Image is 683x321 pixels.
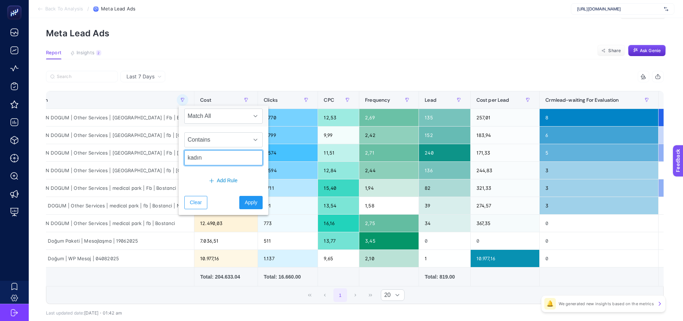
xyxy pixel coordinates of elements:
[101,6,135,12] span: Meta Lead Ads
[318,144,359,161] div: 11,51
[540,197,658,214] div: 3
[540,144,658,161] div: 5
[185,109,249,123] span: Match All
[77,50,94,56] span: Insights
[18,250,194,267] div: TR | Kadın Doğum | WP Mesaj | 04082025
[184,174,263,187] button: Add Rule
[18,109,194,126] div: TR | KADIN DOGUM | Other Services | [GEOGRAPHIC_DATA] | Fb | Bostanci
[318,127,359,144] div: 9,99
[46,28,666,38] p: Meta Lead Ads
[126,73,154,80] span: Last 7 Days
[540,250,658,267] div: 0
[577,6,661,12] span: [URL][DOMAIN_NAME]
[258,127,318,144] div: 2.799
[18,179,194,197] div: TR | KADIN DOGUM | Other Services | medical park | Fb | Bostanci
[540,215,658,232] div: 0
[471,215,540,232] div: 367,35
[544,298,556,309] div: 🔔
[471,109,540,126] div: 257,01
[239,196,263,209] button: Apply
[540,162,658,179] div: 3
[419,215,470,232] div: 34
[419,197,470,214] div: 39
[18,215,194,232] div: TR | KADIN DOGUM | Other Services | medical park | fb | Bostanci
[18,127,194,144] div: TR | KADIN DOGUM | Other Services | [GEOGRAPHIC_DATA] | fb | [GEOGRAPHIC_DATA] |
[264,97,278,103] span: Clicks
[471,250,540,267] div: 10.977,16
[359,215,419,232] div: 2,75
[419,109,470,126] div: 135
[324,97,334,103] span: CPC
[96,50,101,56] div: 2
[559,301,654,307] p: We generated new insights based on the metrics
[333,288,347,302] button: 1
[640,48,661,54] span: Ask Genie
[545,97,619,103] span: Crmlead-waiting For Evaluation
[190,199,202,206] span: Clear
[4,2,27,8] span: Feedback
[194,232,258,249] div: 7.036,51
[258,179,318,197] div: 1.711
[318,250,359,267] div: 9,65
[365,97,390,103] span: Frequency
[608,48,621,54] span: Share
[57,74,114,79] input: Search
[471,144,540,161] div: 171,33
[18,232,194,249] div: TR | Kadın Doğum Paketi | Mesajlaşma | 19062025
[359,127,419,144] div: 2,42
[264,273,312,280] div: Total: 16.660.00
[540,109,658,126] div: 8
[46,50,61,56] span: Report
[217,177,237,184] span: Add Rule
[87,6,89,12] span: /
[45,6,83,12] span: Back To Analysis
[359,162,419,179] div: 2,44
[540,232,658,249] div: 0
[318,197,359,214] div: 13,54
[419,250,470,267] div: 1
[540,179,658,197] div: 3
[194,215,258,232] div: 12.490,03
[419,144,470,161] div: 240
[471,162,540,179] div: 244,83
[46,82,664,316] div: Last 7 Days
[258,250,318,267] div: 1.137
[194,250,258,267] div: 10.977,16
[471,179,540,197] div: 321,33
[245,199,257,206] span: Apply
[318,232,359,249] div: 13,77
[18,144,194,161] div: TR | KADIN DOGUM | Other Services | [GEOGRAPHIC_DATA] | Fb | [GEOGRAPHIC_DATA]
[419,179,470,197] div: 82
[258,109,318,126] div: 2.770
[425,97,437,103] span: Lead
[200,273,252,280] div: Total: 204.633.04
[184,150,263,165] input: Search
[359,109,419,126] div: 2,69
[318,109,359,126] div: 12,53
[258,162,318,179] div: 2.594
[540,127,658,144] div: 6
[425,273,464,280] div: Total: 819.00
[318,179,359,197] div: 15,40
[471,127,540,144] div: 183,94
[184,196,207,209] button: Clear
[381,290,391,301] span: Rows per page
[46,310,84,316] span: Last updated date:
[258,232,318,249] div: 511
[258,215,318,232] div: 773
[664,5,668,13] img: svg%3e
[84,310,122,316] span: [DATE]・01:42 am
[18,162,194,179] div: TR | KADIN DOGUM | Other Services | [GEOGRAPHIC_DATA] | fb | [GEOGRAPHIC_DATA]
[185,133,249,147] span: Contains
[318,162,359,179] div: 12,84
[628,45,666,56] button: Ask Genie
[597,45,625,56] button: Share
[200,97,211,103] span: Cost
[359,250,419,267] div: 2,10
[419,127,470,144] div: 152
[359,179,419,197] div: 1,94
[471,197,540,214] div: 274,57
[419,162,470,179] div: 136
[18,197,194,214] div: TR | KADIN DOGUM | Other Services | medical park | fb | Bostanci | NO-TA
[476,97,509,103] span: Cost per Lead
